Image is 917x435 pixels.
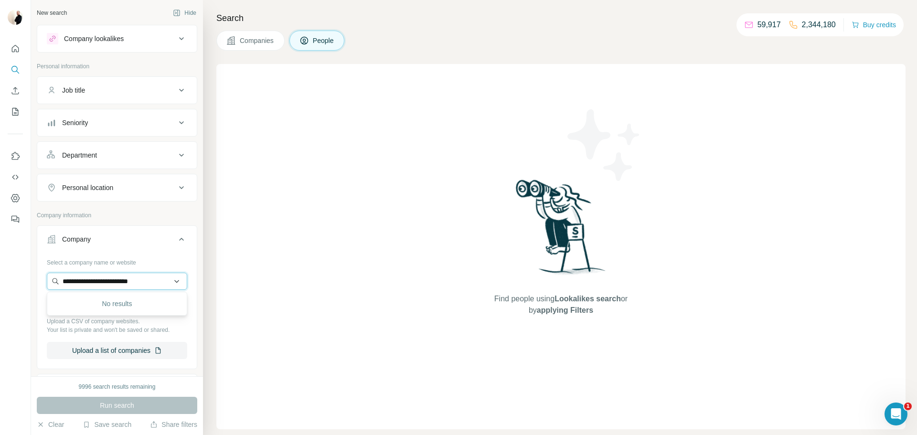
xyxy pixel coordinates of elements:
button: Save search [83,420,131,429]
button: Share filters [150,420,197,429]
button: Job title [37,79,197,102]
h4: Search [216,11,906,25]
span: Lookalikes search [554,295,621,303]
img: Surfe Illustration - Stars [561,102,647,188]
span: 1 [904,403,912,410]
button: Search [8,61,23,78]
button: Company lookalikes [37,27,197,50]
p: 59,917 [757,19,781,31]
img: Avatar [8,10,23,25]
button: Hide [166,6,203,20]
div: New search [37,9,67,17]
span: Companies [240,36,275,45]
iframe: Intercom live chat [885,403,907,425]
div: Job title [62,85,85,95]
button: Quick start [8,40,23,57]
button: Seniority [37,111,197,134]
div: No results [49,294,185,313]
span: Find people using or by [484,293,637,316]
p: Upload a CSV of company websites. [47,317,187,326]
button: Enrich CSV [8,82,23,99]
p: Personal information [37,62,197,71]
span: applying Filters [537,306,593,314]
button: Personal location [37,176,197,199]
button: Dashboard [8,190,23,207]
span: People [313,36,335,45]
div: Select a company name or website [47,255,187,267]
div: Company [62,234,91,244]
button: Department [37,144,197,167]
p: Company information [37,211,197,220]
div: Personal location [62,183,113,192]
button: Use Surfe API [8,169,23,186]
p: Your list is private and won't be saved or shared. [47,326,187,334]
button: My lists [8,103,23,120]
button: Company [37,228,197,255]
button: Clear [37,420,64,429]
img: Surfe Illustration - Woman searching with binoculars [512,177,611,284]
button: Buy credits [852,18,896,32]
div: 9996 search results remaining [79,382,156,391]
button: Upload a list of companies [47,342,187,359]
button: Feedback [8,211,23,228]
div: Seniority [62,118,88,127]
div: Company lookalikes [64,34,124,43]
button: Use Surfe on LinkedIn [8,148,23,165]
p: 2,344,180 [802,19,836,31]
div: Department [62,150,97,160]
